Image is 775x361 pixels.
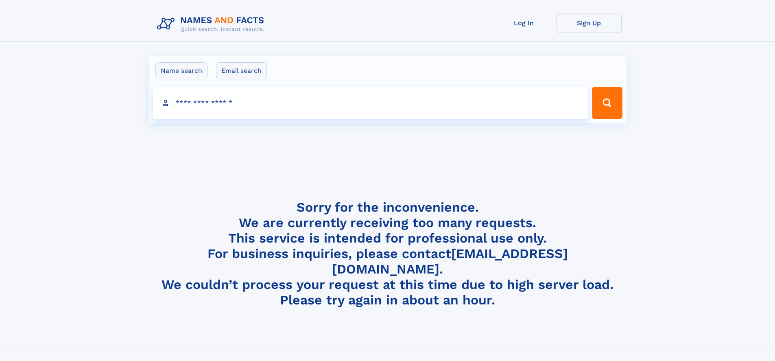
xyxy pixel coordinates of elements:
[491,13,557,33] a: Log In
[155,62,207,79] label: Name search
[153,87,589,119] input: search input
[154,199,622,308] h4: Sorry for the inconvenience. We are currently receiving too many requests. This service is intend...
[216,62,267,79] label: Email search
[592,87,622,119] button: Search Button
[154,13,271,35] img: Logo Names and Facts
[332,246,568,277] a: [EMAIL_ADDRESS][DOMAIN_NAME]
[557,13,622,33] a: Sign Up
